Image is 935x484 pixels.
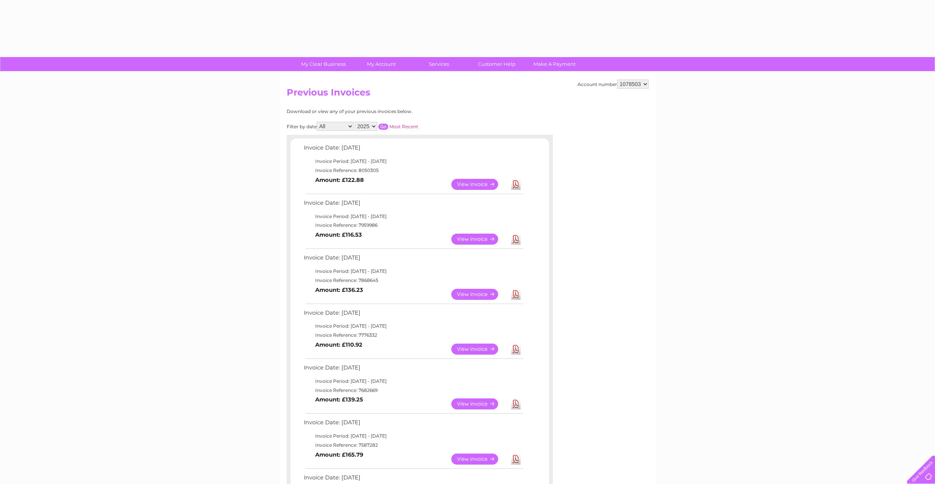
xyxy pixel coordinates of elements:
[302,322,524,331] td: Invoice Period: [DATE] - [DATE]
[287,109,486,114] div: Download or view any of your previous invoices below.
[451,454,507,465] a: View
[408,57,470,71] a: Services
[302,221,524,230] td: Invoice Reference: 7959986
[451,398,507,409] a: View
[511,179,521,190] a: Download
[302,308,524,322] td: Invoice Date: [DATE]
[302,166,524,175] td: Invoice Reference: 8050305
[315,177,364,183] b: Amount: £122.88
[302,276,524,285] td: Invoice Reference: 7868645
[451,179,507,190] a: View
[511,398,521,409] a: Download
[287,122,486,131] div: Filter by date
[465,57,528,71] a: Customer Help
[511,454,521,465] a: Download
[302,417,524,431] td: Invoice Date: [DATE]
[302,331,524,340] td: Invoice Reference: 7776332
[292,57,355,71] a: My Clear Business
[315,287,363,293] b: Amount: £136.23
[302,143,524,157] td: Invoice Date: [DATE]
[302,253,524,267] td: Invoice Date: [DATE]
[302,157,524,166] td: Invoice Period: [DATE] - [DATE]
[511,289,521,300] a: Download
[578,80,649,89] div: Account number
[302,377,524,386] td: Invoice Period: [DATE] - [DATE]
[302,212,524,221] td: Invoice Period: [DATE] - [DATE]
[523,57,586,71] a: Make A Payment
[287,87,649,102] h2: Previous Invoices
[315,451,363,458] b: Amount: £165.79
[302,198,524,212] td: Invoice Date: [DATE]
[302,431,524,441] td: Invoice Period: [DATE] - [DATE]
[315,396,363,403] b: Amount: £139.25
[302,363,524,377] td: Invoice Date: [DATE]
[302,441,524,450] td: Invoice Reference: 7587282
[389,124,418,129] a: Most Recent
[302,267,524,276] td: Invoice Period: [DATE] - [DATE]
[451,234,507,245] a: View
[451,344,507,355] a: View
[511,344,521,355] a: Download
[451,289,507,300] a: View
[302,386,524,395] td: Invoice Reference: 7682669
[350,57,413,71] a: My Account
[511,234,521,245] a: Download
[315,231,362,238] b: Amount: £116.53
[315,341,362,348] b: Amount: £110.92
